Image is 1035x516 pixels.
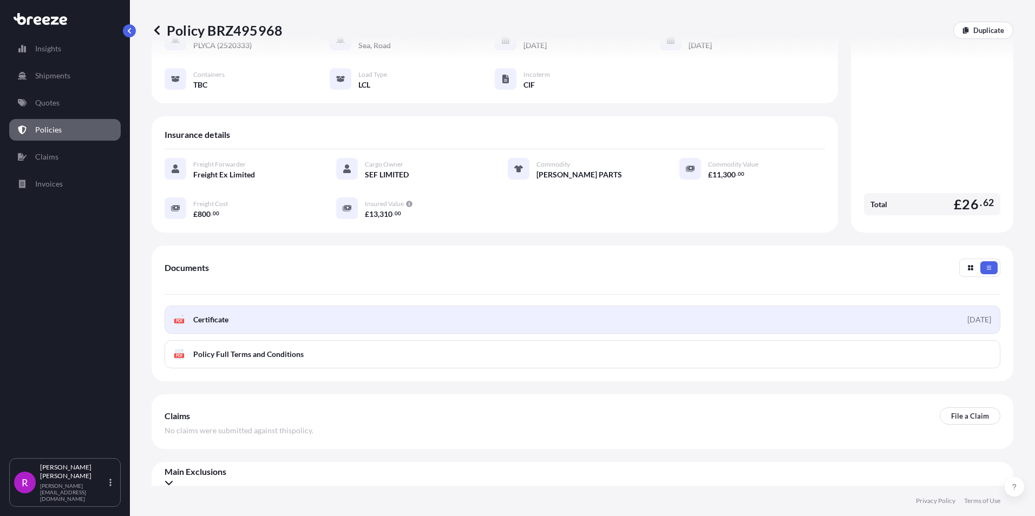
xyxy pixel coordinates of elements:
span: Cargo Owner [365,160,403,169]
p: Quotes [35,97,60,108]
span: £ [954,197,962,211]
span: Containers [193,70,225,79]
span: , [378,210,379,218]
span: £ [193,210,198,218]
a: File a Claim [940,407,1000,425]
span: , [721,171,723,178]
span: Insured Value [365,200,404,208]
span: 00 [213,211,219,215]
span: . [393,211,394,215]
span: Claims [165,411,190,421]
span: Policy Full Terms and Conditions [193,349,304,360]
span: 310 [379,210,392,218]
span: [PERSON_NAME] PARTS [536,169,622,180]
span: . [980,200,982,206]
span: Documents [165,262,209,273]
span: LCL [358,80,370,90]
p: Insights [35,43,61,54]
span: 300 [723,171,736,178]
span: 00 [395,211,401,215]
span: No claims were submitted against this policy . [165,425,313,436]
span: 62 [983,200,994,206]
p: Policy BRZ495968 [152,22,283,39]
span: Freight Cost [193,200,228,208]
a: PDFPolicy Full Terms and Conditions [165,340,1000,368]
text: PDF [176,319,183,323]
span: Total [870,199,887,210]
a: Insights [9,38,121,59]
span: Freight Ex Limited [193,169,255,180]
div: [DATE] [967,314,991,325]
span: CIF [523,80,535,90]
a: Quotes [9,92,121,114]
span: Load Type [358,70,387,79]
text: PDF [176,354,183,358]
span: SEF LIMITED [365,169,409,180]
p: Invoices [35,178,63,189]
span: Commodity Value [708,160,758,169]
a: PDFCertificate[DATE] [165,306,1000,334]
span: . [736,172,737,176]
p: [PERSON_NAME][EMAIL_ADDRESS][DOMAIN_NAME] [40,482,107,502]
p: Duplicate [973,25,1004,36]
span: £ [708,171,712,178]
p: File a Claim [951,411,989,421]
span: 11 [712,171,721,178]
span: Commodity [536,160,570,169]
div: Main Exclusions [165,466,1000,488]
span: 26 [962,197,978,211]
span: 00 [738,172,744,176]
span: 13 [369,210,378,218]
p: Policies [35,124,62,135]
a: Claims [9,146,121,168]
span: Main Exclusions [165,466,1000,477]
span: Incoterm [523,70,550,79]
span: £ [365,210,369,218]
span: . [211,211,212,215]
span: R [22,477,28,488]
a: Duplicate [953,22,1013,39]
p: [PERSON_NAME] [PERSON_NAME] [40,463,107,480]
a: Policies [9,119,121,141]
p: Claims [35,151,58,162]
span: Insurance details [165,129,230,140]
span: TBC [193,80,207,90]
span: Freight Forwarder [193,160,246,169]
span: Certificate [193,314,228,325]
span: 800 [198,210,211,218]
a: Terms of Use [964,497,1000,505]
a: Invoices [9,173,121,195]
a: Shipments [9,65,121,87]
a: Privacy Policy [916,497,955,505]
p: Shipments [35,70,70,81]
